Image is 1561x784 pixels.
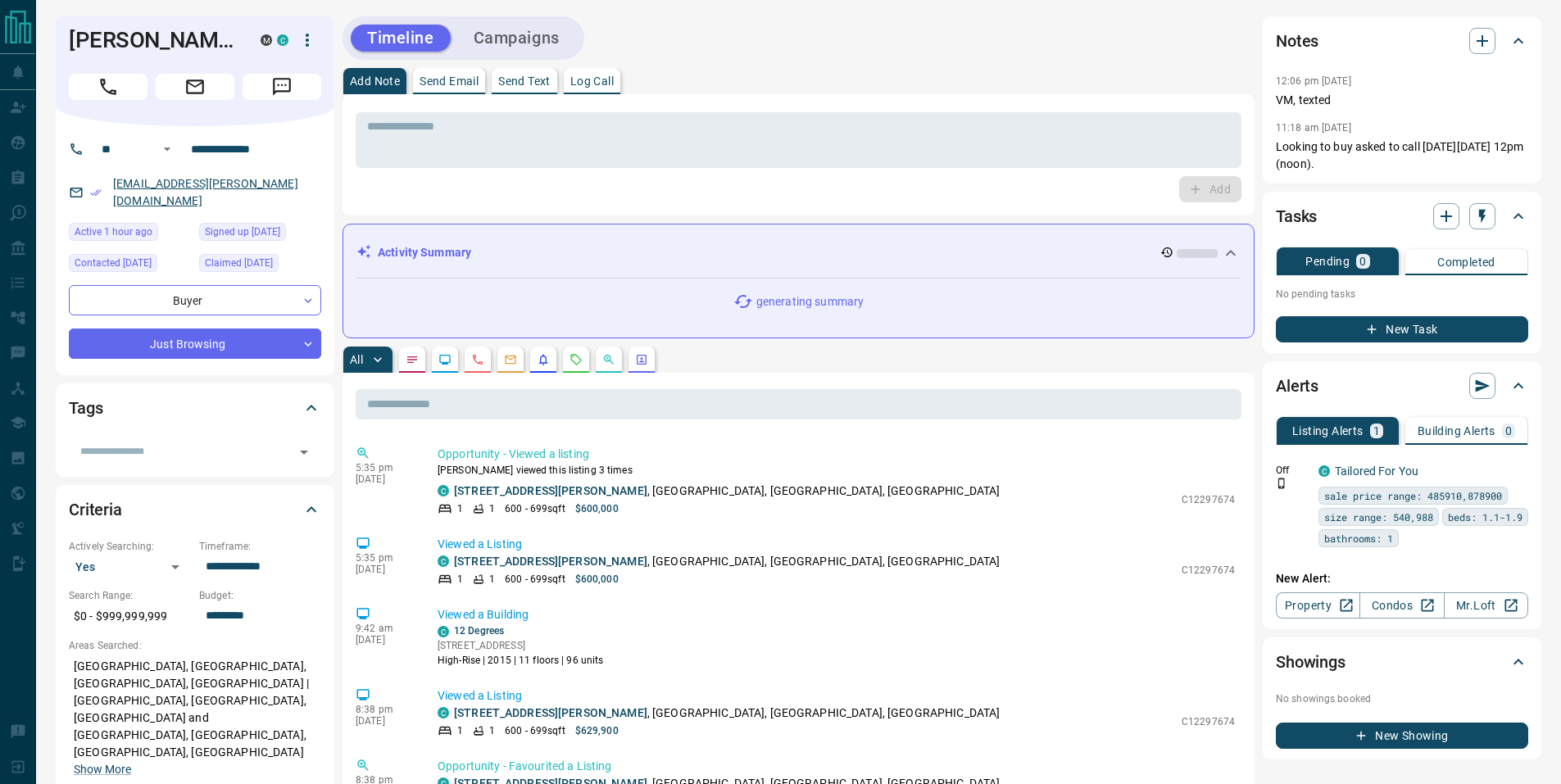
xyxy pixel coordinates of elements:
p: Off [1276,463,1309,478]
p: 1 [1373,425,1380,437]
svg: Emails [504,353,517,366]
p: 1 [457,723,463,738]
p: Actively Searching: [69,539,191,554]
p: 8:38 pm [356,704,413,715]
svg: Listing Alerts [537,353,550,366]
p: C12297674 [1182,714,1235,729]
div: Tags [69,388,321,428]
p: 5:35 pm [356,462,413,474]
a: [STREET_ADDRESS][PERSON_NAME] [454,706,647,719]
p: Areas Searched: [69,638,321,653]
div: Notes [1276,21,1528,61]
p: C12297674 [1182,563,1235,578]
p: Send Text [498,75,551,87]
p: $0 - $999,999,999 [69,603,191,630]
div: Mon Aug 21 2023 [69,254,191,277]
p: Opportunity - Favourited a Listing [438,758,1235,775]
p: Viewed a Listing [438,536,1235,553]
svg: Lead Browsing Activity [438,353,452,366]
div: condos.ca [1318,465,1330,477]
a: Property [1276,592,1360,619]
p: 1 [457,572,463,587]
span: Email [156,74,234,100]
svg: Notes [406,353,419,366]
p: 1 [489,572,495,587]
p: Viewed a Building [438,606,1235,623]
p: 11:18 am [DATE] [1276,122,1351,134]
span: Call [69,74,147,100]
span: size range: 540,988 [1324,509,1433,525]
p: 0 [1359,256,1366,267]
div: condos.ca [438,555,449,567]
div: condos.ca [438,707,449,718]
p: Opportunity - Viewed a listing [438,446,1235,463]
a: [EMAIL_ADDRESS][PERSON_NAME][DOMAIN_NAME] [113,177,298,207]
p: Log Call [570,75,614,87]
p: , [GEOGRAPHIC_DATA], [GEOGRAPHIC_DATA], [GEOGRAPHIC_DATA] [454,705,1000,722]
div: Buyer [69,285,321,315]
p: 600 - 699 sqft [505,723,565,738]
p: Viewed a Listing [438,687,1235,705]
svg: Opportunities [602,353,615,366]
p: All [350,354,363,365]
p: Listing Alerts [1292,425,1364,437]
p: [DATE] [356,564,413,575]
svg: Calls [471,353,484,366]
p: $629,900 [575,723,619,738]
p: , [GEOGRAPHIC_DATA], [GEOGRAPHIC_DATA], [GEOGRAPHIC_DATA] [454,483,1000,500]
p: Add Note [350,75,400,87]
p: High-Rise | 2015 | 11 floors | 96 units [438,653,603,668]
p: C12297674 [1182,492,1235,507]
a: Mr.Loft [1444,592,1528,619]
p: Timeframe: [199,539,321,554]
a: [STREET_ADDRESS][PERSON_NAME] [454,484,647,497]
button: Open [157,139,177,159]
p: New Alert: [1276,570,1528,587]
button: Open [293,441,315,464]
div: Sat Sep 13 2025 [69,223,191,246]
p: generating summary [756,293,864,310]
p: 0 [1505,425,1512,437]
p: $600,000 [575,572,619,587]
span: beds: 1.1-1.9 [1448,509,1522,525]
button: Show More [74,761,131,778]
p: 5:35 pm [356,552,413,564]
p: [PERSON_NAME] viewed this listing 3 times [438,463,1235,478]
button: New Task [1276,316,1528,342]
p: Completed [1437,256,1495,268]
div: Just Browsing [69,329,321,359]
a: 12 Degrees [454,625,504,637]
p: Budget: [199,588,321,603]
span: sale price range: 485910,878900 [1324,487,1502,504]
button: Campaigns [457,25,576,52]
button: New Showing [1276,723,1528,749]
div: Activity Summary [356,238,1241,268]
p: 1 [489,723,495,738]
p: Send Email [420,75,479,87]
h2: Criteria [69,496,122,523]
a: [STREET_ADDRESS][PERSON_NAME] [454,555,647,568]
span: Active 1 hour ago [75,224,152,240]
span: bathrooms: 1 [1324,530,1393,546]
div: Sat Aug 19 2023 [199,223,321,246]
h2: Alerts [1276,373,1318,399]
div: condos.ca [277,34,288,46]
div: Showings [1276,642,1528,682]
a: Tailored For You [1335,465,1418,478]
p: 12:06 pm [DATE] [1276,75,1351,87]
span: Signed up [DATE] [205,224,280,240]
h2: Notes [1276,28,1318,54]
span: Contacted [DATE] [75,255,152,271]
p: [GEOGRAPHIC_DATA], [GEOGRAPHIC_DATA], [GEOGRAPHIC_DATA], [GEOGRAPHIC_DATA] | [GEOGRAPHIC_DATA], [... [69,653,321,783]
p: 9:42 am [356,623,413,634]
svg: Agent Actions [635,353,648,366]
div: condos.ca [438,626,449,637]
div: Yes [69,554,191,580]
h2: Tags [69,395,102,421]
p: , [GEOGRAPHIC_DATA], [GEOGRAPHIC_DATA], [GEOGRAPHIC_DATA] [454,553,1000,570]
h2: Tasks [1276,203,1317,229]
p: 600 - 699 sqft [505,572,565,587]
span: Message [243,74,321,100]
p: 1 [489,501,495,516]
p: 1 [457,501,463,516]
